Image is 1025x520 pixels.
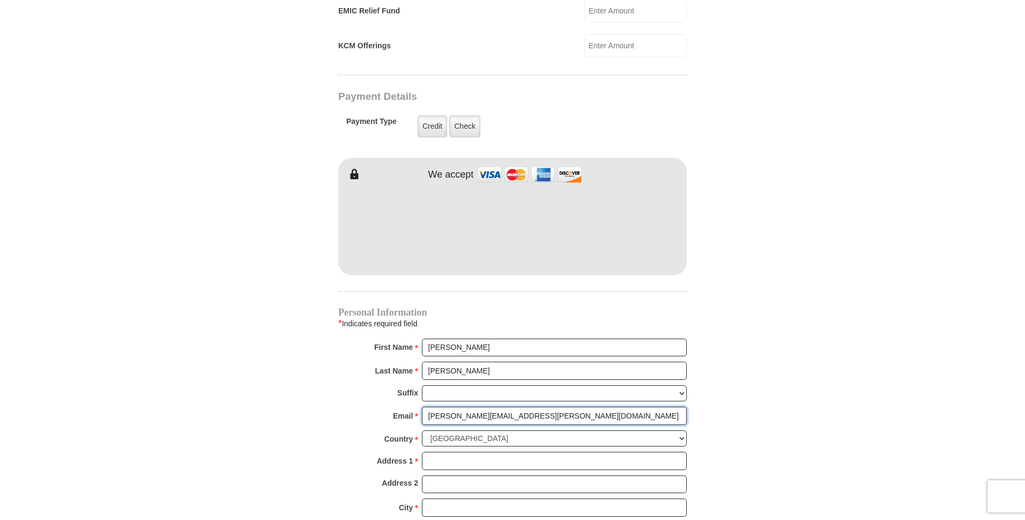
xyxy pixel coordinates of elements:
label: EMIC Relief Fund [338,5,400,17]
input: Enter Amount [584,34,687,57]
strong: Address 1 [377,453,413,468]
strong: Country [384,431,413,446]
h3: Payment Details [338,91,612,103]
strong: Last Name [375,363,413,378]
strong: Address 2 [382,475,418,490]
strong: Suffix [397,385,418,400]
label: KCM Offerings [338,40,391,52]
label: Check [449,115,480,137]
h5: Payment Type [346,117,397,131]
strong: Email [393,408,413,423]
div: Indicates required field [338,317,687,331]
h4: Personal Information [338,308,687,317]
label: Credit [418,115,447,137]
h4: We accept [428,169,474,181]
strong: First Name [374,340,413,355]
strong: City [399,500,413,515]
img: credit cards accepted [476,163,583,186]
